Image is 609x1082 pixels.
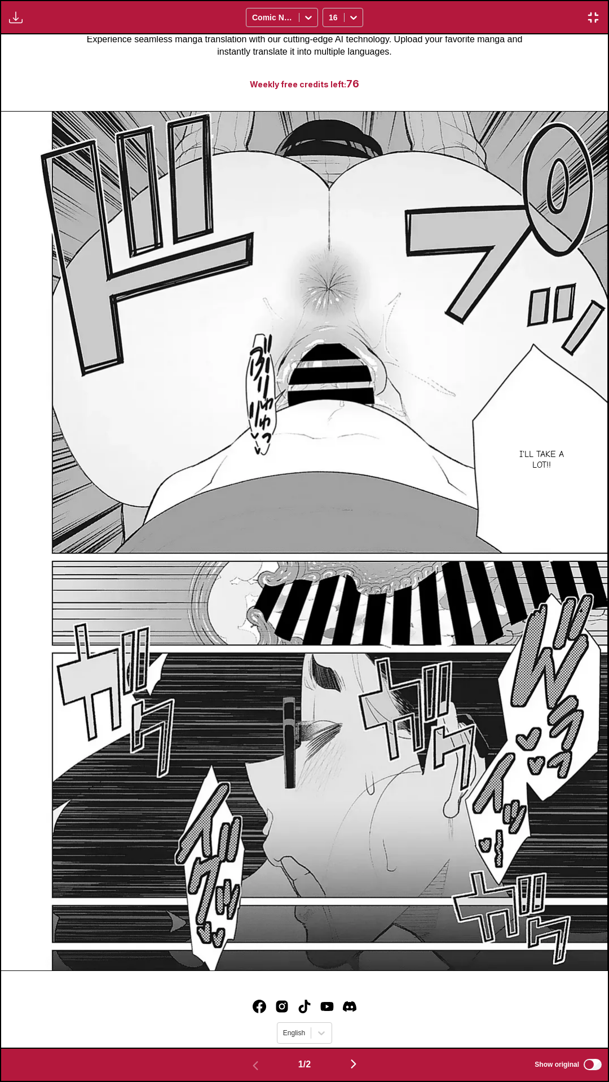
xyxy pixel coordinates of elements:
[1,111,608,972] img: Manga Panel
[9,11,23,24] img: Download translated images
[347,1057,360,1071] img: Next page
[535,1061,579,1068] span: Show original
[298,1059,311,1070] span: 1 / 2
[584,1059,602,1070] input: Show original
[515,447,568,473] p: I'll take a lot!!
[249,1059,262,1072] img: Previous page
